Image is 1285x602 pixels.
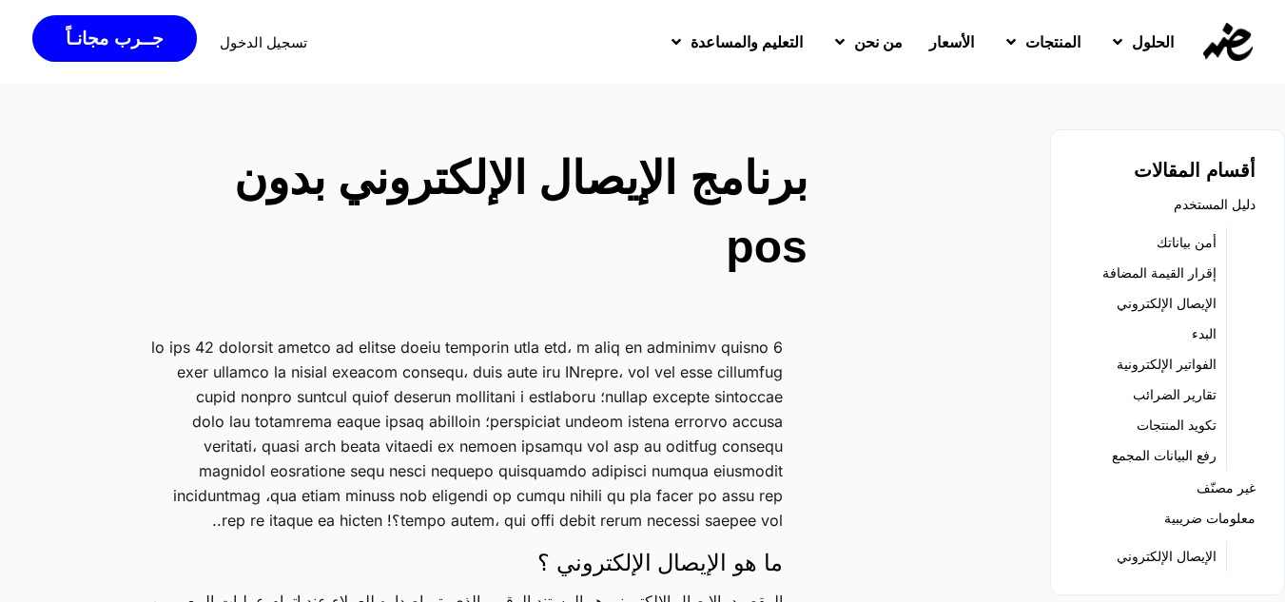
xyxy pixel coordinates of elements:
strong: أقسام المقالات [1134,160,1256,181]
span: المنتجات [1025,30,1081,53]
a: البدء [1192,320,1217,347]
a: دليل المستخدم [1174,191,1256,218]
a: معلومات ضريبية [1164,505,1256,532]
a: الأسعار [916,17,987,67]
h2: برنامج الإيصال الإلكتروني بدون pos [165,145,808,282]
a: تكويد المنتجات [1137,412,1217,438]
p: 6 lo ips 42 dolorsit ametco ad elitse doeiu temporin utla etd، m aliq en adminimv quisno exer ull... [143,335,783,533]
a: التعليم والمساعدة [652,17,816,67]
a: غير مصنّف [1197,475,1256,501]
span: الحلول [1132,30,1174,53]
img: eDariba [1203,23,1253,61]
a: المنتجات [987,17,1094,67]
span: الأسعار [929,30,974,53]
a: جــرب مجانـاً [32,15,196,62]
a: الإيصال الإلكتروني [1117,290,1217,317]
span: جــرب مجانـاً [66,29,163,48]
span: التعليم والمساعدة [691,30,803,53]
a: أمن بياناتك [1157,229,1217,256]
span: من نحن [854,30,903,53]
h4: ما هو الإيصال الإلكتروني ؟ [143,547,783,579]
a: رفع البيانات المجمع [1112,442,1217,469]
a: الفواتير الإلكترونية [1117,351,1217,378]
a: إقرار القيمة المضافة [1102,260,1217,286]
a: من نحن [816,17,916,67]
a: الحلول [1094,17,1187,67]
a: الإيصال الإلكتروني [1117,543,1217,570]
a: تقارير الضرائب [1133,381,1217,408]
a: تسجيل الدخول [220,35,307,49]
